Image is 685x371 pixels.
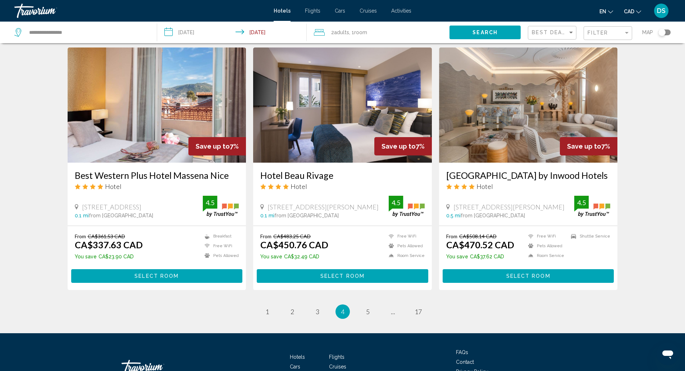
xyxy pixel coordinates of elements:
[443,269,614,282] button: Select Room
[201,253,239,259] li: Pets Allowed
[653,29,671,36] button: Toggle map
[329,354,344,360] a: Flights
[349,27,367,37] span: , 1
[360,8,377,14] a: Cruises
[75,233,86,239] span: From
[446,213,461,218] span: 0.5 mi
[253,47,432,163] img: Hotel image
[446,233,457,239] span: From
[385,233,425,239] li: Free WiFi
[75,213,89,218] span: 0.1 mi
[260,233,271,239] span: From
[27,42,64,47] div: Domain Overview
[446,182,611,190] div: 4 star Hotel
[657,7,666,14] span: DS
[449,26,521,39] button: Search
[72,42,77,47] img: tab_keywords_by_traffic_grey.svg
[203,196,239,217] img: trustyou-badge.svg
[624,6,641,17] button: Change currency
[260,239,328,250] ins: CA$450.76 CAD
[260,170,425,181] a: Hotel Beau Rivage
[525,243,567,249] li: Pets Allowed
[439,47,618,163] img: Hotel image
[415,308,422,316] span: 17
[290,364,300,370] span: Cars
[385,253,425,259] li: Room Service
[257,271,428,279] a: Select Room
[599,6,613,17] button: Change language
[567,233,610,239] li: Shuttle Service
[260,213,274,218] span: 0.1 mi
[476,182,493,190] span: Hotel
[642,27,653,37] span: Map
[75,254,97,259] span: You save
[290,354,305,360] a: Hotels
[68,304,618,319] ul: Pagination
[19,19,79,24] div: Domain: [DOMAIN_NAME]
[525,233,567,239] li: Free WiFi
[305,8,320,14] a: Flights
[134,273,179,279] span: Select Room
[157,22,307,43] button: Check-in date: Sep 2, 2025 Check-out date: Sep 3, 2025
[329,364,346,370] a: Cruises
[75,170,239,181] a: Best Western Plus Hotel Massena Nice
[453,203,565,211] span: [STREET_ADDRESS][PERSON_NAME]
[341,308,344,316] span: 4
[75,239,143,250] ins: CA$337.63 CAD
[461,213,525,218] span: from [GEOGRAPHIC_DATA]
[382,142,416,150] span: Save up to
[82,203,141,211] span: [STREET_ADDRESS]
[75,254,143,259] p: CA$23.90 CAD
[260,254,328,259] p: CA$32.49 CAD
[574,198,589,207] div: 4.5
[201,233,239,239] li: Breakfast
[307,22,449,43] button: Travelers: 2 adults, 0 children
[273,233,311,239] del: CA$483.25 CAD
[196,142,230,150] span: Save up to
[472,30,498,36] span: Search
[105,182,122,190] span: Hotel
[89,213,153,218] span: from [GEOGRAPHIC_DATA]
[274,213,339,218] span: from [GEOGRAPHIC_DATA]
[201,243,239,249] li: Free WiFi
[268,203,379,211] span: [STREET_ADDRESS][PERSON_NAME]
[260,182,425,190] div: 4 star Hotel
[443,271,614,279] a: Select Room
[391,8,411,14] span: Activities
[71,271,243,279] a: Select Room
[391,308,395,316] span: ...
[374,137,432,155] div: 7%
[19,42,25,47] img: tab_domain_overview_orange.svg
[574,196,610,217] img: trustyou-badge.svg
[14,4,266,18] a: Travorium
[291,182,307,190] span: Hotel
[656,342,679,365] iframe: Button to launch messaging window
[624,9,634,14] span: CAD
[456,349,468,355] span: FAQs
[203,198,217,207] div: 4.5
[588,30,608,36] span: Filter
[260,254,282,259] span: You save
[456,359,474,365] a: Contact
[354,30,367,35] span: Room
[20,12,35,17] div: v 4.0.25
[335,8,345,14] a: Cars
[599,9,606,14] span: en
[459,233,497,239] del: CA$508.14 CAD
[446,170,611,181] h3: [GEOGRAPHIC_DATA] by Inwood Hotels
[334,30,349,35] span: Adults
[560,137,617,155] div: 7%
[525,253,567,259] li: Room Service
[79,42,121,47] div: Keywords by Traffic
[446,254,468,259] span: You save
[68,47,246,163] img: Hotel image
